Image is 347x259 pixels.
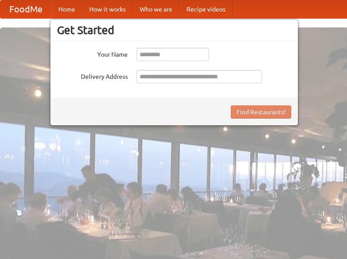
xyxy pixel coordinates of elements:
[82,0,133,18] a: How it works
[133,0,179,18] a: Who we are
[231,105,291,119] button: Find Restaurants!
[0,0,51,18] a: FoodMe
[57,23,291,37] h3: Get Started
[51,0,82,18] a: Home
[57,70,128,81] label: Delivery Address
[179,0,233,18] a: Recipe videos
[57,48,128,59] label: Your Name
